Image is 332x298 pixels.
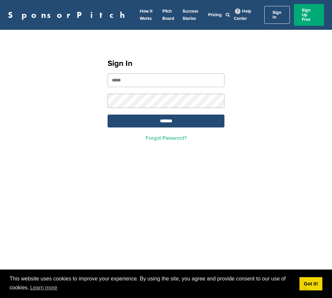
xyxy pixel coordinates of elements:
[264,6,290,24] a: Sign In
[299,277,322,290] a: dismiss cookie message
[140,9,152,21] a: How It Works
[208,12,222,18] a: Pricing
[10,275,294,293] span: This website uses cookies to improve your experience. By using the site, you agree and provide co...
[108,58,224,70] h1: Sign In
[183,9,198,21] a: Success Stories
[234,7,251,23] a: Help Center
[8,11,129,19] a: SponsorPitch
[305,272,327,293] iframe: Button to launch messaging window
[29,283,58,293] a: learn more about cookies
[294,4,324,26] a: Sign Up Free
[162,9,174,21] a: Pitch Board
[146,135,187,141] a: Forgot Password?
